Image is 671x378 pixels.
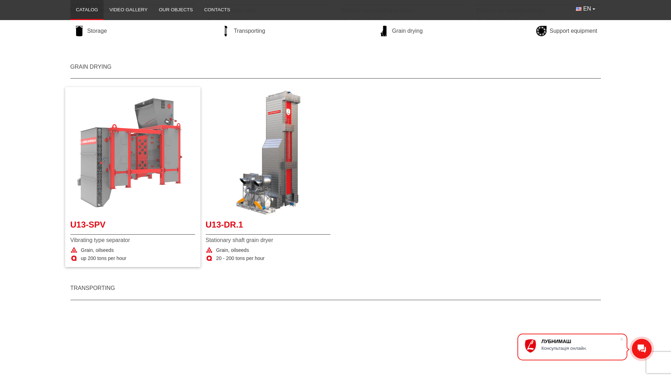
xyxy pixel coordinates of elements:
[70,26,111,36] a: Storage
[549,27,597,35] span: Support equipment
[234,27,265,35] span: Transporting
[206,91,330,215] a: More details U13-DR.1
[81,247,114,254] span: Grain, oilseeds
[70,64,112,70] a: Grain drying
[153,2,199,18] a: Our objects
[70,91,195,215] a: More details U13-SPV
[533,26,601,36] a: Support equipment
[216,247,249,254] span: Grain, oilseeds
[206,236,330,244] span: Stationary shaft grain dryer
[70,2,104,18] a: Catalog
[70,236,195,244] span: Vibrating type separator
[104,2,153,18] a: Video gallery
[375,26,426,36] a: Grain drying
[570,2,601,16] button: EN
[576,7,582,11] img: English
[392,27,423,35] span: Grain drying
[70,219,195,235] a: U13-SPV
[217,26,269,36] a: Transporting
[216,255,265,262] span: 20 - 200 tons per hour
[70,285,115,291] a: Transporting
[87,27,107,35] span: Storage
[583,5,591,13] span: EN
[199,2,236,18] a: Contacts
[541,346,620,351] div: Консультація онлайн.
[206,219,330,235] a: U13-DR.1
[541,339,620,344] div: ЛУБНИМАШ
[81,255,126,262] span: up 200 tons per hour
